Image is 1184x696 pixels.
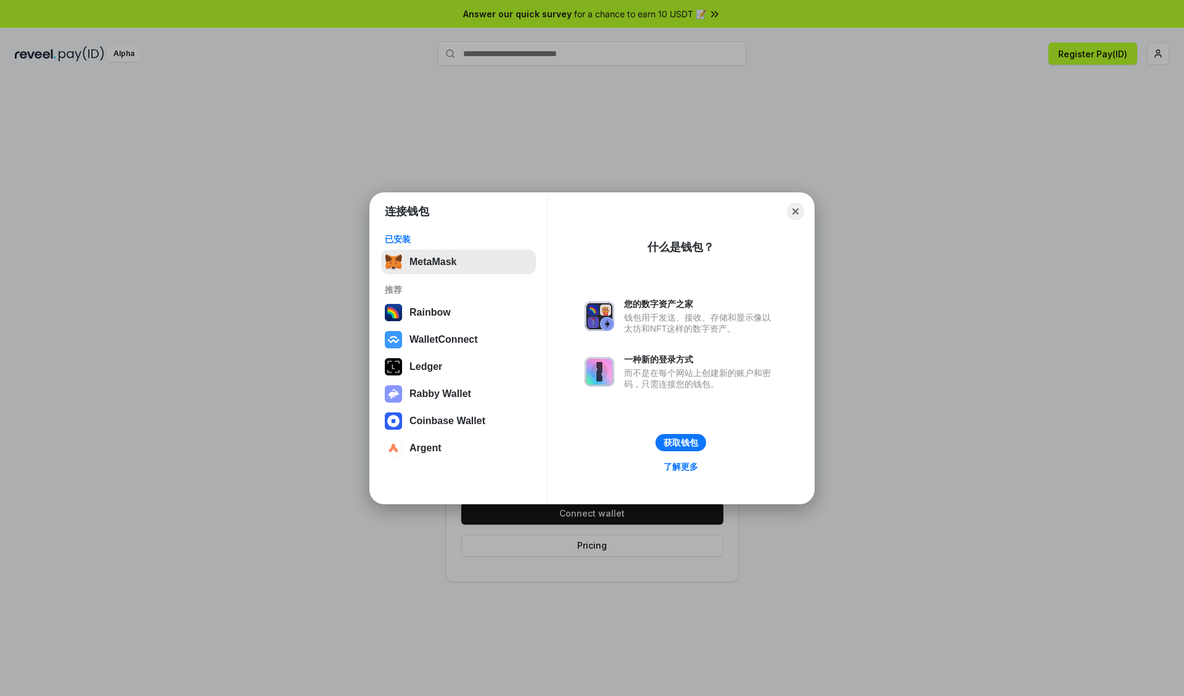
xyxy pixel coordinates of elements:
[409,416,485,427] div: Coinbase Wallet
[381,436,536,461] button: Argent
[381,250,536,274] button: MetaMask
[409,388,471,399] div: Rabby Wallet
[381,300,536,325] button: Rainbow
[647,240,714,255] div: 什么是钱包？
[624,312,777,334] div: 钱包用于发送、接收、存储和显示像以太坊和NFT这样的数字资产。
[409,443,442,454] div: Argent
[385,331,402,348] img: svg+xml,%3Csvg%20width%3D%2228%22%20height%3D%2228%22%20viewBox%3D%220%200%2028%2028%22%20fill%3D...
[409,334,478,345] div: WalletConnect
[787,203,804,220] button: Close
[385,253,402,271] img: svg+xml,%3Csvg%20fill%3D%22none%22%20height%3D%2233%22%20viewBox%3D%220%200%2035%2033%22%20width%...
[664,461,698,472] div: 了解更多
[381,327,536,352] button: WalletConnect
[381,354,536,379] button: Ledger
[385,385,402,403] img: svg+xml,%3Csvg%20xmlns%3D%22http%3A%2F%2Fwww.w3.org%2F2000%2Fsvg%22%20fill%3D%22none%22%20viewBox...
[385,204,429,219] h1: 连接钱包
[385,440,402,457] img: svg+xml,%3Csvg%20width%3D%2228%22%20height%3D%2228%22%20viewBox%3D%220%200%2028%2028%22%20fill%3D...
[409,256,456,268] div: MetaMask
[381,409,536,433] button: Coinbase Wallet
[664,437,698,448] div: 获取钱包
[385,284,532,295] div: 推荐
[624,354,777,365] div: 一种新的登录方式
[624,298,777,309] div: 您的数字资产之家
[385,412,402,430] img: svg+xml,%3Csvg%20width%3D%2228%22%20height%3D%2228%22%20viewBox%3D%220%200%2028%2028%22%20fill%3D...
[381,382,536,406] button: Rabby Wallet
[624,367,777,390] div: 而不是在每个网站上创建新的账户和密码，只需连接您的钱包。
[585,301,614,331] img: svg+xml,%3Csvg%20xmlns%3D%22http%3A%2F%2Fwww.w3.org%2F2000%2Fsvg%22%20fill%3D%22none%22%20viewBox...
[385,358,402,375] img: svg+xml,%3Csvg%20xmlns%3D%22http%3A%2F%2Fwww.w3.org%2F2000%2Fsvg%22%20width%3D%2228%22%20height%3...
[385,304,402,321] img: svg+xml,%3Csvg%20width%3D%22120%22%20height%3D%22120%22%20viewBox%3D%220%200%20120%20120%22%20fil...
[409,361,442,372] div: Ledger
[656,434,706,451] button: 获取钱包
[585,357,614,387] img: svg+xml,%3Csvg%20xmlns%3D%22http%3A%2F%2Fwww.w3.org%2F2000%2Fsvg%22%20fill%3D%22none%22%20viewBox...
[385,234,532,245] div: 已安装
[409,307,451,318] div: Rainbow
[656,459,705,475] a: 了解更多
